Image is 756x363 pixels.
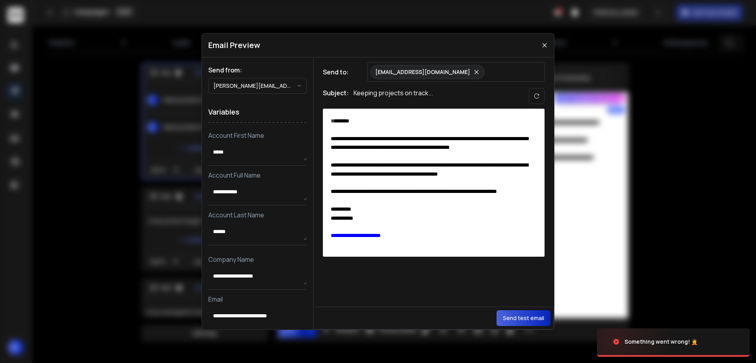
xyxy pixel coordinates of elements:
button: Send test email [497,310,550,326]
img: image [597,320,676,363]
p: Keeping projects on track... [354,88,433,104]
p: [EMAIL_ADDRESS][DOMAIN_NAME] [375,68,470,76]
h1: Variables [208,102,307,123]
p: Account Full Name [208,170,307,180]
h1: Send to: [323,67,354,77]
p: Account Last Name [208,210,307,220]
p: Company Name [208,255,307,264]
p: Email [208,294,307,304]
h1: Send from: [208,65,307,75]
div: Something went wrong! 🤦 [624,338,698,346]
h1: Subject: [323,88,349,104]
h1: Email Preview [208,40,260,51]
p: Account First Name [208,131,307,140]
p: [PERSON_NAME][EMAIL_ADDRESS][DOMAIN_NAME] [213,82,297,90]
